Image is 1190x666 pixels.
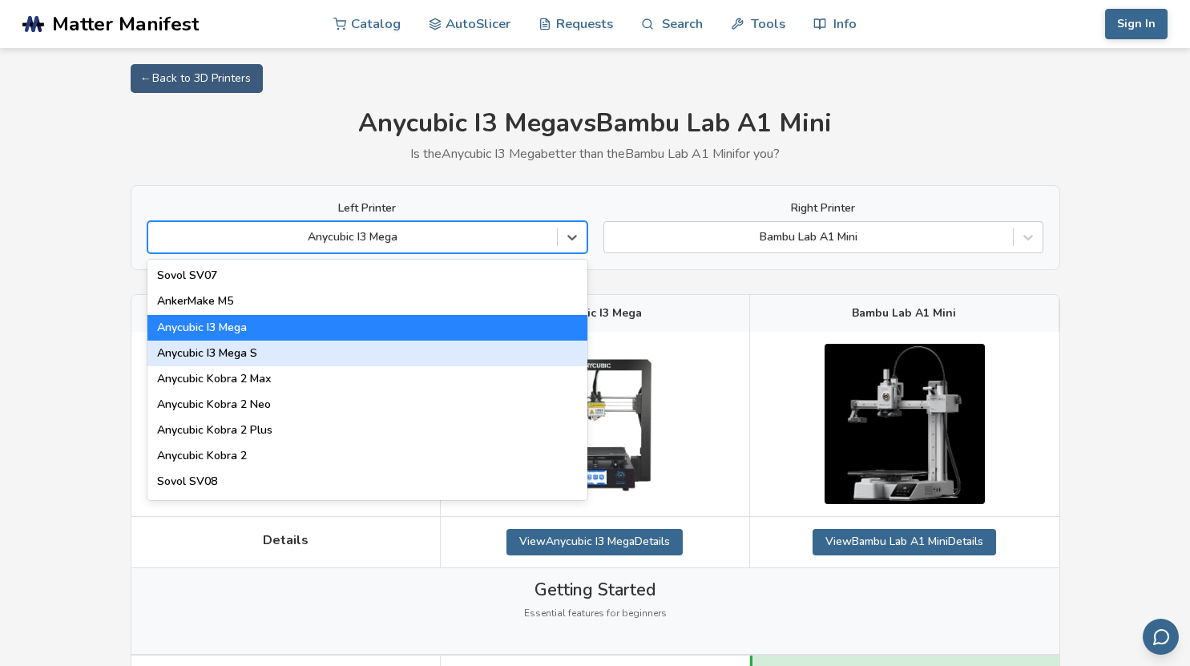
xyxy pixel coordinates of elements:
div: AnkerMake M5 [147,289,587,314]
span: Getting Started [534,580,656,599]
img: Anycubic I3 Mega [514,344,675,504]
a: ViewBambu Lab A1 MiniDetails [813,529,996,555]
input: Bambu Lab A1 Mini [612,231,615,244]
span: Essential features for beginners [524,608,667,620]
a: ViewAnycubic I3 MegaDetails [506,529,683,555]
span: Anycubic I3 Mega [547,307,642,320]
div: Sovol SV07 [147,263,587,289]
span: Bambu Lab A1 Mini [852,307,956,320]
div: Creality Hi [147,494,587,520]
div: Anycubic Kobra 2 [147,443,587,469]
h1: Anycubic I3 Mega vs Bambu Lab A1 Mini [131,109,1060,139]
img: Bambu Lab A1 Mini [825,344,985,504]
div: Anycubic Kobra 2 Max [147,366,587,392]
label: Right Printer [603,202,1043,215]
input: Anycubic I3 MegaSovol SV07AnkerMake M5Anycubic I3 MegaAnycubic I3 Mega SAnycubic Kobra 2 MaxAnycu... [156,231,159,244]
p: Is the Anycubic I3 Mega better than the Bambu Lab A1 Mini for you? [131,147,1060,161]
div: Sovol SV08 [147,469,587,494]
div: Anycubic I3 Mega S [147,341,587,366]
button: Send feedback via email [1143,619,1179,655]
label: Left Printer [147,202,587,215]
div: Anycubic I3 Mega [147,315,587,341]
button: Sign In [1105,9,1168,39]
div: Anycubic Kobra 2 Plus [147,418,587,443]
div: Anycubic Kobra 2 Neo [147,392,587,418]
span: Details [263,533,309,547]
span: Matter Manifest [52,13,199,35]
a: ← Back to 3D Printers [131,64,263,93]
